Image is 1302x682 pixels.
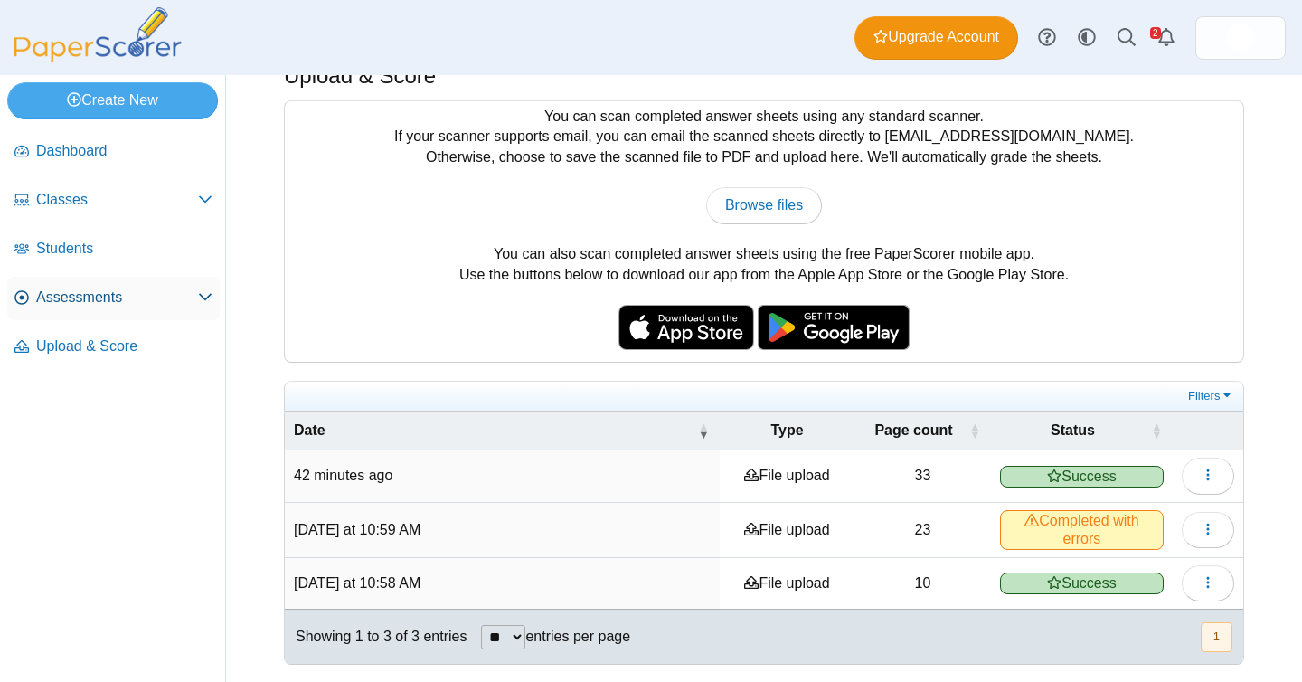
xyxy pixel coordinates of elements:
[36,141,212,161] span: Dashboard
[854,450,991,502] td: 33
[36,336,212,356] span: Upload & Score
[294,522,420,537] time: Sep 2, 2025 at 10:59 AM
[1226,24,1255,52] span: Ken Marushige
[7,326,220,369] a: Upload & Score
[36,190,198,210] span: Classes
[873,27,999,47] span: Upgrade Account
[1151,412,1162,450] span: Status : Activate to sort
[1201,622,1232,652] button: 1
[1226,24,1255,52] img: ps.uFc3u4uwrlKcDdGV
[1000,510,1164,550] span: Completed with errors
[284,61,436,91] h1: Upload & Score
[1146,18,1186,58] a: Alerts
[7,179,220,223] a: Classes
[1184,387,1239,405] a: Filters
[698,412,709,450] span: Date : Activate to remove sorting
[36,239,212,259] span: Students
[1199,622,1232,652] nav: pagination
[36,288,198,308] span: Assessments
[706,187,822,223] a: Browse files
[854,503,991,558] td: 23
[1051,422,1095,438] span: Status
[7,7,188,62] img: PaperScorer
[1000,466,1164,488] span: Success
[874,422,952,438] span: Page count
[770,422,803,438] span: Type
[294,575,420,591] time: Sep 2, 2025 at 10:58 AM
[7,130,220,174] a: Dashboard
[285,101,1243,362] div: You can scan completed answer sheets using any standard scanner. If your scanner supports email, ...
[294,422,325,438] span: Date
[7,277,220,320] a: Assessments
[7,50,188,65] a: PaperScorer
[285,610,467,664] div: Showing 1 to 3 of 3 entries
[720,558,854,610] td: File upload
[1195,16,1286,60] a: ps.uFc3u4uwrlKcDdGV
[720,503,854,558] td: File upload
[854,558,991,610] td: 10
[294,468,392,483] time: Sep 3, 2025 at 8:50 PM
[720,450,854,502] td: File upload
[7,82,218,118] a: Create New
[725,197,803,213] span: Browse files
[618,305,754,350] img: apple-store-badge.svg
[525,629,630,644] label: entries per page
[7,228,220,271] a: Students
[969,412,980,450] span: Page count : Activate to sort
[854,16,1018,60] a: Upgrade Account
[1000,573,1164,594] span: Success
[758,305,910,350] img: google-play-badge.png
